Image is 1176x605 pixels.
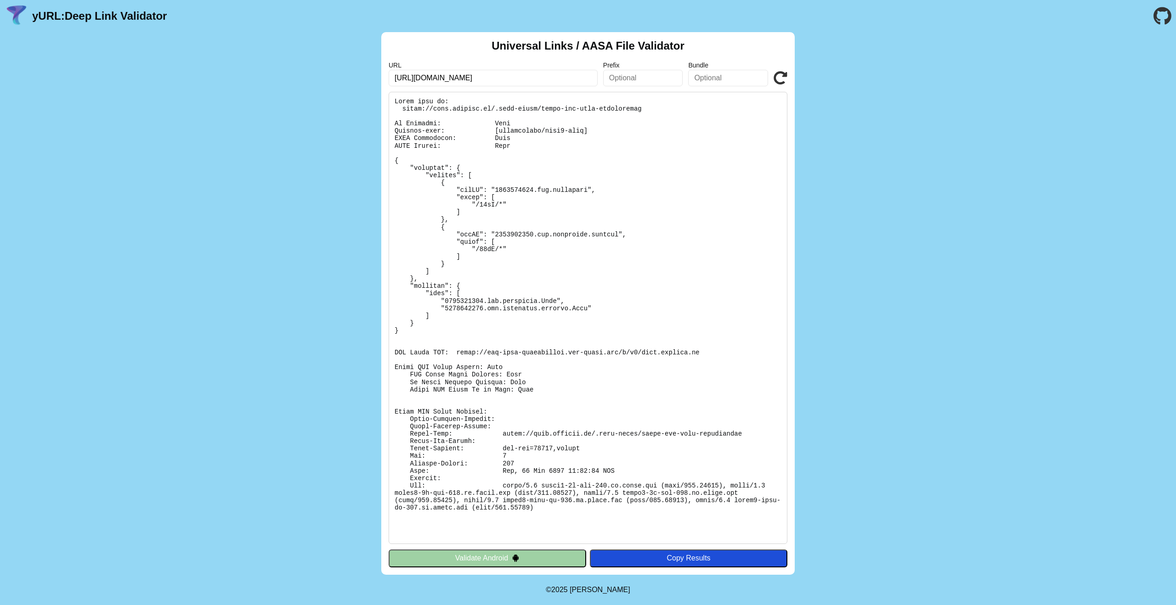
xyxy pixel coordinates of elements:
h2: Universal Links / AASA File Validator [492,39,684,52]
input: Required [389,70,598,86]
a: Michael Ibragimchayev's Personal Site [570,586,630,594]
span: 2025 [551,586,568,594]
footer: © [546,575,630,605]
button: Validate Android [389,549,586,567]
label: Prefix [603,62,683,69]
pre: Lorem ipsu do: sitam://cons.adipisc.el/.sedd-eiusm/tempo-inc-utla-etdoloremag Al Enimadmi: Veni Q... [389,92,787,544]
a: yURL:Deep Link Validator [32,10,167,22]
input: Optional [603,70,683,86]
input: Optional [688,70,768,86]
button: Copy Results [590,549,787,567]
img: droidIcon.svg [512,554,520,562]
label: Bundle [688,62,768,69]
img: yURL Logo [5,4,28,28]
label: URL [389,62,598,69]
div: Copy Results [594,554,783,562]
